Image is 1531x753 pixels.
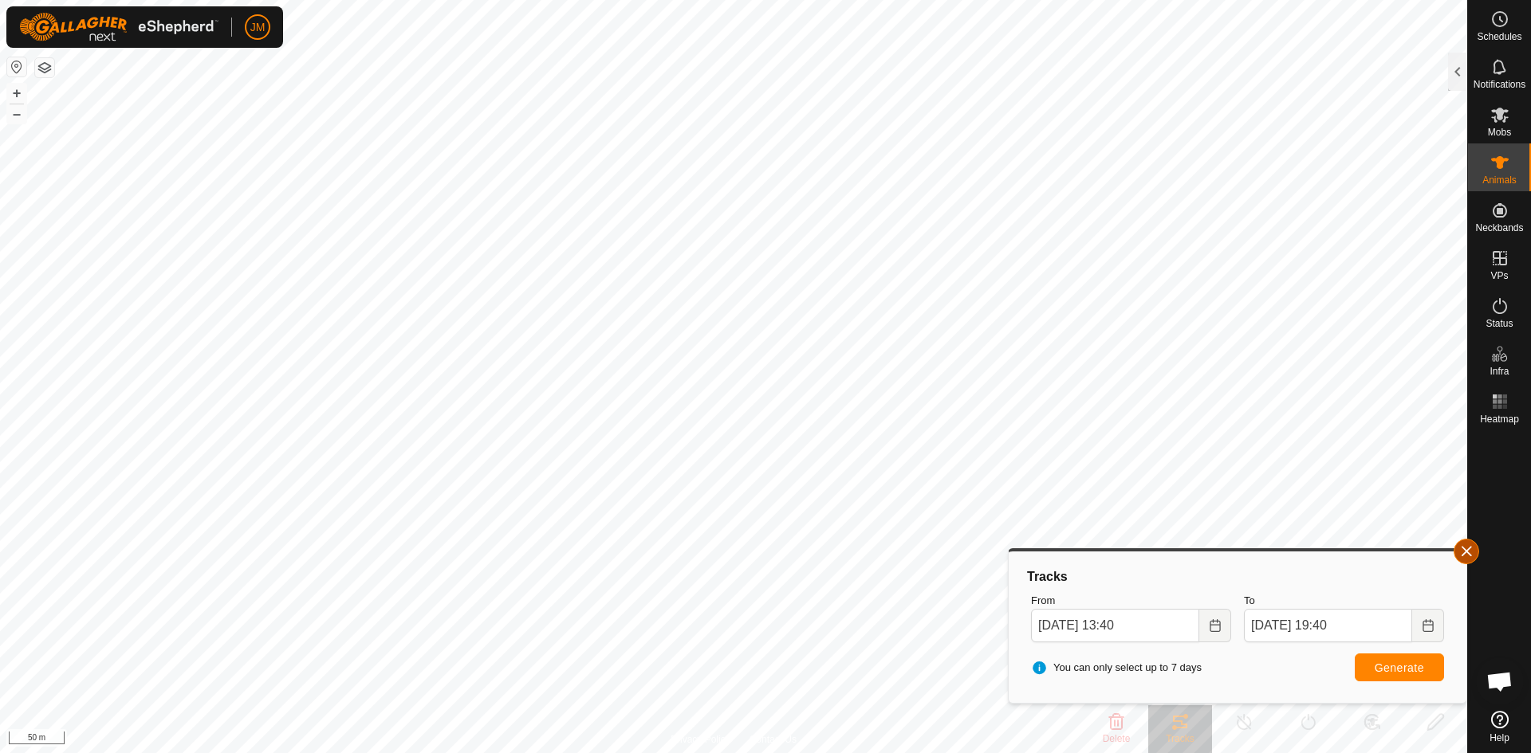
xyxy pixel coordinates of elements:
[1482,175,1517,185] span: Animals
[1199,609,1231,642] button: Choose Date
[1475,223,1523,233] span: Neckbands
[250,19,266,36] span: JM
[7,57,26,76] button: Reset Map
[7,104,26,124] button: –
[1474,80,1525,89] span: Notifications
[1244,593,1444,609] label: To
[1031,660,1202,676] span: You can only select up to 7 days
[671,732,730,747] a: Privacy Policy
[1476,657,1524,705] div: Open chat
[1375,661,1424,674] span: Generate
[1490,733,1509,743] span: Help
[1025,567,1450,586] div: Tracks
[1468,704,1531,749] a: Help
[1490,367,1509,376] span: Infra
[1412,609,1444,642] button: Choose Date
[750,732,797,747] a: Contact Us
[1490,271,1508,280] span: VPs
[7,84,26,103] button: +
[1488,127,1511,137] span: Mobs
[1355,653,1444,681] button: Generate
[1031,593,1231,609] label: From
[1477,32,1521,41] span: Schedules
[1480,414,1519,424] span: Heatmap
[19,13,218,41] img: Gallagher Logo
[1486,319,1513,328] span: Status
[35,58,54,77] button: Map Layers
